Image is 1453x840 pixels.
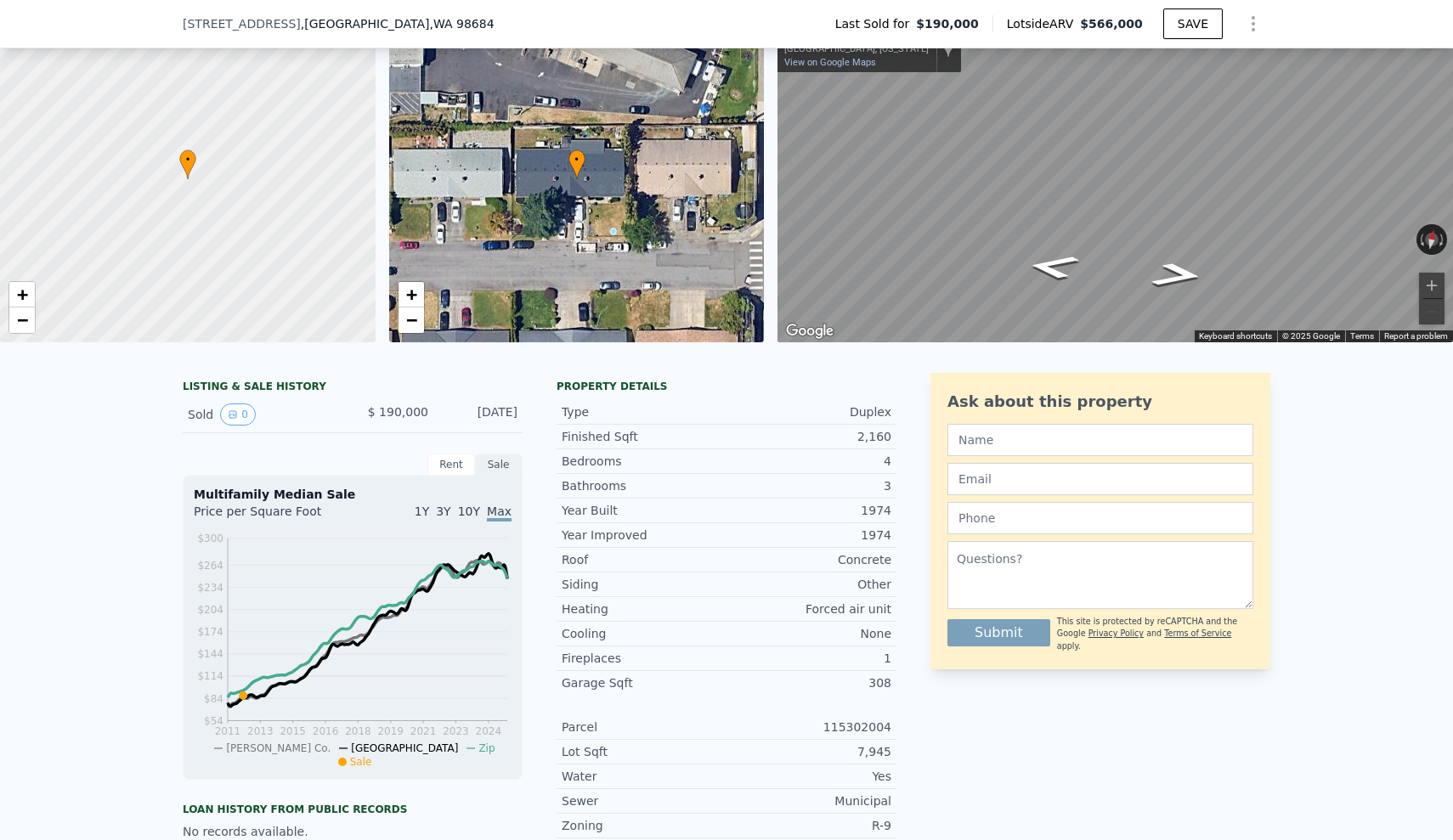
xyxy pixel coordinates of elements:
a: Zoom out [9,307,35,333]
div: • [179,149,196,179]
a: Zoom in [399,282,424,307]
tspan: 2021 [410,725,437,737]
div: Rent [427,454,475,476]
a: View on Google Maps [784,57,876,68]
button: Rotate clockwise [1439,224,1448,255]
span: $566,000 [1080,17,1143,31]
button: Zoom out [1419,299,1445,324]
a: Zoom out [399,307,424,333]
div: • [568,149,585,179]
a: Terms [1350,331,1374,341]
a: Show location on map [942,39,954,58]
div: Type [562,403,726,420]
div: This site is protected by reCAPTCHA and the Google and apply. [1057,616,1253,652]
div: Roof [562,551,726,568]
div: Property details [557,380,896,393]
span: Sale [350,756,372,768]
button: SAVE [1163,8,1223,39]
span: + [17,284,28,305]
div: No records available. [183,823,523,840]
div: Price per Square Foot [194,503,353,530]
div: Siding [562,576,726,593]
tspan: $234 [197,582,223,594]
div: 2,160 [726,428,891,445]
input: Name [947,424,1253,456]
div: 1974 [726,527,891,544]
div: 1 [726,650,891,667]
div: Bedrooms [562,453,726,470]
div: [DATE] [442,403,517,426]
div: Lot Sqft [562,743,726,760]
button: View historical data [220,403,256,426]
div: Year Built [562,502,726,519]
div: [GEOGRAPHIC_DATA], [US_STATE] [784,43,929,54]
a: Privacy Policy [1088,629,1144,638]
span: Max [487,505,512,521]
span: 10Y [458,505,480,518]
span: $190,000 [916,15,979,32]
button: Submit [947,619,1050,646]
span: [PERSON_NAME] Co. [226,742,331,754]
div: 4 [726,453,891,470]
div: Finished Sqft [562,428,726,445]
span: + [405,284,416,305]
div: Garage Sqft [562,674,726,691]
div: Concrete [726,551,891,568]
span: , WA 98684 [429,17,494,31]
span: 3Y [436,505,450,518]
tspan: 2011 [215,725,241,737]
button: Rotate counterclockwise [1416,224,1426,255]
div: Sewer [562,792,726,809]
div: Map [777,16,1453,342]
div: Duplex [726,403,891,420]
span: $ 190,000 [368,405,428,419]
span: − [17,309,28,330]
a: Report a problem [1384,331,1448,341]
span: 1Y [415,505,429,518]
tspan: 2018 [345,725,371,737]
button: Reset the view [1422,223,1441,256]
div: Forced air unit [726,600,891,617]
span: Lotside ARV [1007,15,1080,32]
span: , [GEOGRAPHIC_DATA] [301,15,495,32]
tspan: 2013 [247,725,274,737]
tspan: 2023 [443,725,469,737]
div: Street View [777,16,1453,342]
button: Zoom in [1419,273,1445,298]
div: Yes [726,768,891,785]
a: Open this area in Google Maps (opens a new window) [782,320,838,342]
img: Google [782,320,838,342]
div: Cooling [562,625,726,642]
span: − [405,309,416,330]
div: Other [726,576,891,593]
div: Loan history from public records [183,803,523,816]
tspan: $144 [197,648,223,660]
tspan: 2016 [313,725,339,737]
tspan: $204 [197,604,223,616]
path: Go East, SE 3rd St [1130,257,1226,293]
span: Last Sold for [835,15,917,32]
input: Phone [947,502,1253,534]
span: [GEOGRAPHIC_DATA] [351,742,458,754]
div: Heating [562,600,726,617]
div: LISTING & SALE HISTORY [183,380,523,397]
button: Show Options [1236,7,1270,41]
tspan: $84 [204,693,223,705]
div: 3 [726,477,891,494]
a: Terms of Service [1164,629,1231,638]
div: Sale [475,454,523,476]
div: Sold [188,403,339,426]
tspan: $114 [197,670,223,682]
div: None [726,625,891,642]
div: Water [562,768,726,785]
span: [STREET_ADDRESS] [183,15,301,32]
div: R-9 [726,817,891,834]
span: Zip [478,742,495,754]
div: 7,945 [726,743,891,760]
button: Keyboard shortcuts [1199,330,1272,342]
tspan: 2019 [377,725,404,737]
div: Zoning [562,817,726,834]
tspan: $264 [197,560,223,572]
tspan: $54 [204,715,223,727]
a: Zoom in [9,282,35,307]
